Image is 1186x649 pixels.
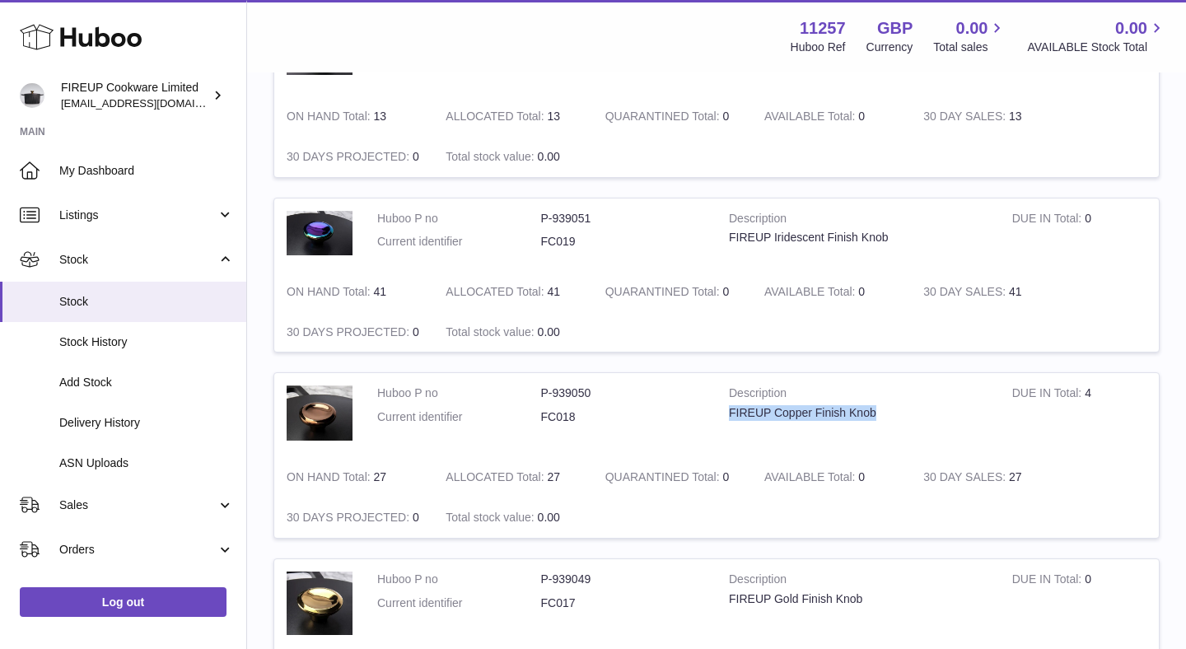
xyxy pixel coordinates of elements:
dt: Huboo P no [377,572,541,587]
dt: Current identifier [377,409,541,425]
dd: P-939051 [541,211,705,226]
span: Total sales [933,40,1006,55]
span: 0.00 [538,150,560,163]
div: FIREUP Iridescent Finish Knob [729,230,988,245]
td: 13 [433,96,592,137]
span: 0.00 [538,325,560,339]
div: FIREUP Gold Finish Knob [729,591,988,607]
strong: DUE IN Total [1012,572,1085,590]
dt: Huboo P no [377,211,541,226]
dt: Current identifier [377,234,541,250]
td: 4 [1000,373,1159,457]
span: Stock [59,294,234,310]
strong: 30 DAY SALES [923,285,1009,302]
strong: GBP [877,17,913,40]
img: product image [287,211,353,255]
strong: DUE IN Total [1012,212,1085,229]
dd: FC017 [541,595,705,611]
span: Orders [59,542,217,558]
td: 0 [274,137,433,177]
td: 27 [911,457,1070,497]
dd: P-939050 [541,385,705,401]
span: 0 [723,285,730,298]
div: FIREUP Copper Finish Knob [729,405,988,421]
strong: 30 DAYS PROJECTED [287,511,413,528]
td: 0 [274,312,433,353]
span: 0 [723,110,730,123]
a: 0.00 Total sales [933,17,1006,55]
strong: QUARANTINED Total [605,285,723,302]
td: 0 [1000,198,1159,272]
td: 0 [752,272,911,312]
span: ASN Uploads [59,455,234,471]
strong: AVAILABLE Total [764,110,858,127]
dd: P-939049 [541,572,705,587]
strong: ALLOCATED Total [446,470,547,488]
strong: Total stock value [446,150,537,167]
span: Add Stock [59,375,234,390]
td: 0 [752,96,911,137]
td: 0 [274,497,433,538]
span: 0 [723,470,730,483]
strong: ON HAND Total [287,110,374,127]
td: 13 [274,96,433,137]
div: Huboo Ref [791,40,846,55]
strong: ON HAND Total [287,285,374,302]
strong: AVAILABLE Total [764,470,858,488]
span: My Dashboard [59,163,234,179]
span: Sales [59,497,217,513]
td: 27 [433,457,592,497]
strong: Total stock value [446,511,537,528]
td: 41 [911,272,1070,312]
dd: FC019 [541,234,705,250]
strong: 30 DAYS PROJECTED [287,150,413,167]
dt: Huboo P no [377,385,541,401]
strong: QUARANTINED Total [605,470,723,488]
span: 0.00 [1115,17,1147,40]
span: Delivery History [59,415,234,431]
strong: DUE IN Total [1012,386,1085,404]
strong: AVAILABLE Total [764,285,858,302]
span: AVAILABLE Stock Total [1027,40,1166,55]
strong: ALLOCATED Total [446,285,547,302]
a: 0.00 AVAILABLE Stock Total [1027,17,1166,55]
td: 13 [911,96,1070,137]
img: product image [287,385,353,441]
td: 41 [274,272,433,312]
div: Currency [866,40,913,55]
span: 0.00 [538,511,560,524]
strong: Description [729,385,988,405]
strong: QUARANTINED Total [605,110,723,127]
td: 41 [433,272,592,312]
strong: 30 DAY SALES [923,110,1009,127]
td: 27 [274,457,433,497]
div: FIREUP Cookware Limited [61,80,209,111]
td: 0 [752,457,911,497]
span: Listings [59,208,217,223]
dd: FC018 [541,409,705,425]
span: Stock History [59,334,234,350]
dt: Current identifier [377,595,541,611]
strong: 30 DAY SALES [923,470,1009,488]
img: product image [287,572,353,636]
span: [EMAIL_ADDRESS][DOMAIN_NAME] [61,96,242,110]
span: Stock [59,252,217,268]
span: 0.00 [956,17,988,40]
strong: Description [729,211,988,231]
strong: Total stock value [446,325,537,343]
img: contact@fireupuk.com [20,83,44,108]
a: Log out [20,587,226,617]
strong: ALLOCATED Total [446,110,547,127]
strong: 30 DAYS PROJECTED [287,325,413,343]
strong: ON HAND Total [287,470,374,488]
strong: 11257 [800,17,846,40]
strong: Description [729,572,988,591]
